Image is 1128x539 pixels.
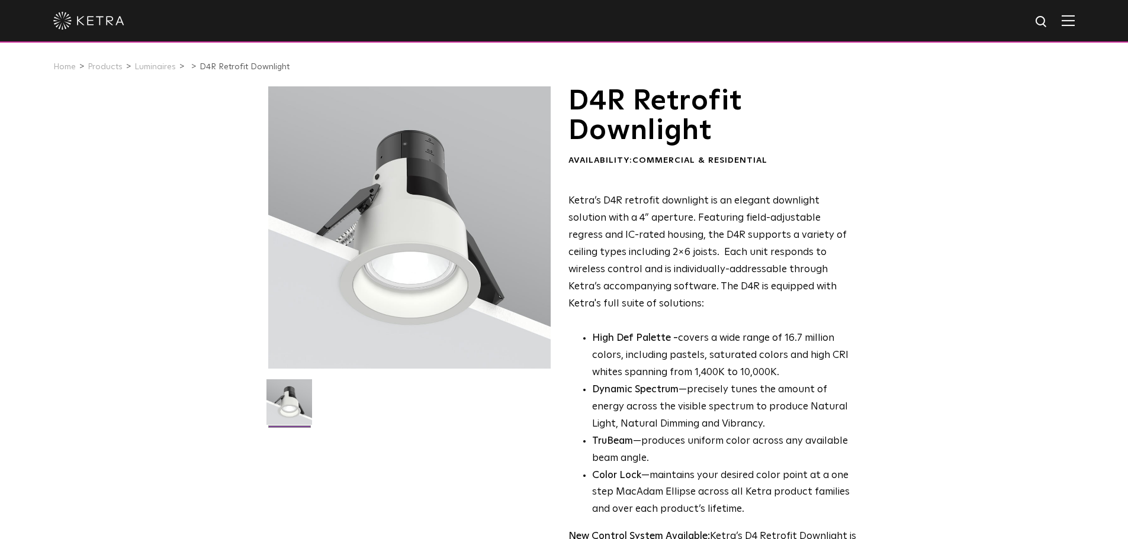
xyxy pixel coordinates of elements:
img: D4R Retrofit Downlight [266,379,312,434]
img: search icon [1034,15,1049,30]
img: ketra-logo-2019-white [53,12,124,30]
strong: TruBeam [592,436,633,446]
strong: High Def Palette - [592,333,678,343]
span: Commercial & Residential [632,156,767,164]
a: D4R Retrofit Downlight [200,63,290,71]
li: —precisely tunes the amount of energy across the visible spectrum to produce Natural Light, Natur... [592,382,857,433]
strong: Dynamic Spectrum [592,385,679,395]
p: Ketra’s D4R retrofit downlight is an elegant downlight solution with a 4” aperture. Featuring fie... [568,193,857,312]
li: —produces uniform color across any available beam angle. [592,433,857,467]
a: Products [88,63,123,71]
p: covers a wide range of 16.7 million colors, including pastels, saturated colors and high CRI whit... [592,330,857,382]
a: Home [53,63,76,71]
div: Availability: [568,155,857,167]
h1: D4R Retrofit Downlight [568,86,857,146]
strong: Color Lock [592,470,641,480]
img: Hamburger%20Nav.svg [1062,15,1075,26]
li: —maintains your desired color point at a one step MacAdam Ellipse across all Ketra product famili... [592,467,857,519]
a: Luminaires [134,63,176,71]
